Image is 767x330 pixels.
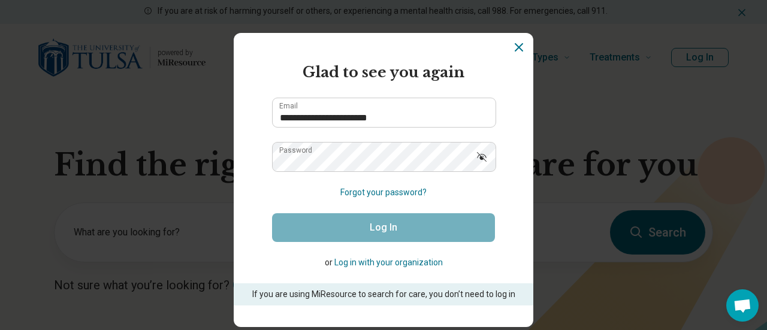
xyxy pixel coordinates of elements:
[272,256,495,269] p: or
[469,142,495,171] button: Show password
[279,102,298,110] label: Email
[334,256,443,269] button: Log in with your organization
[272,62,495,83] h2: Glad to see you again
[234,33,533,327] section: Login Dialog
[340,186,427,199] button: Forgot your password?
[250,288,517,301] p: If you are using MiResource to search for care, you don’t need to log in
[272,213,495,242] button: Log In
[279,147,312,154] label: Password
[512,40,526,55] button: Dismiss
